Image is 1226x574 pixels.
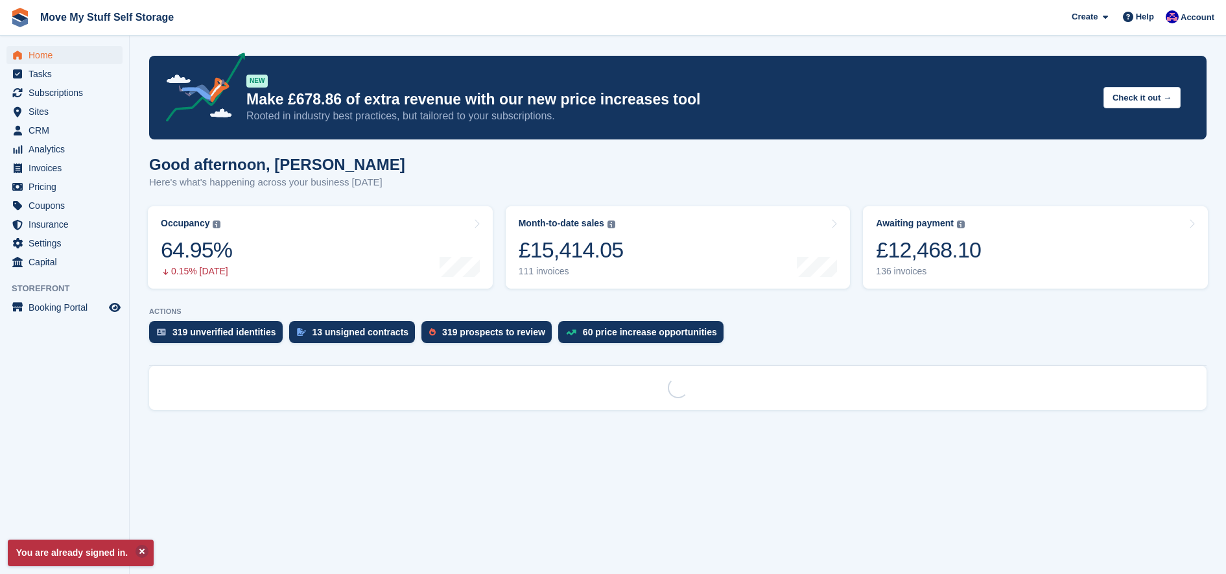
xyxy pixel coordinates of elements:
[29,65,106,83] span: Tasks
[29,298,106,317] span: Booking Portal
[6,102,123,121] a: menu
[35,6,179,28] a: Move My Stuff Self Storage
[876,266,981,277] div: 136 invoices
[148,206,493,289] a: Occupancy 64.95% 0.15% [DATE]
[6,178,123,196] a: menu
[6,159,123,177] a: menu
[10,8,30,27] img: stora-icon-8386f47178a22dfd0bd8f6a31ec36ba5ce8667c1dd55bd0f319d3a0aa187defe.svg
[442,327,545,337] div: 319 prospects to review
[6,65,123,83] a: menu
[12,282,129,295] span: Storefront
[1072,10,1098,23] span: Create
[161,218,209,229] div: Occupancy
[607,221,615,228] img: icon-info-grey-7440780725fd019a000dd9b08b2336e03edf1995a4989e88bcd33f0948082b44.svg
[157,328,166,336] img: verify_identity-adf6edd0f0f0b5bbfe63781bf79b02c33cf7c696d77639b501bdc392416b5a36.svg
[29,84,106,102] span: Subscriptions
[876,218,954,229] div: Awaiting payment
[957,221,965,228] img: icon-info-grey-7440780725fd019a000dd9b08b2336e03edf1995a4989e88bcd33f0948082b44.svg
[297,328,306,336] img: contract_signature_icon-13c848040528278c33f63329250d36e43548de30e8caae1d1a13099fd9432cc5.svg
[6,197,123,215] a: menu
[172,327,276,337] div: 319 unverified identities
[8,540,154,566] p: You are already signed in.
[519,237,624,263] div: £15,414.05
[519,218,604,229] div: Month-to-date sales
[583,327,717,337] div: 60 price increase opportunities
[289,321,422,350] a: 13 unsigned contracts
[161,266,232,277] div: 0.15% [DATE]
[6,234,123,252] a: menu
[29,102,106,121] span: Sites
[6,46,123,64] a: menu
[29,140,106,158] span: Analytics
[1166,10,1179,23] img: Jade Whetnall
[155,53,246,126] img: price-adjustments-announcement-icon-8257ccfd72463d97f412b2fc003d46551f7dbcb40ab6d574587a9cd5c0d94...
[6,140,123,158] a: menu
[29,178,106,196] span: Pricing
[29,215,106,233] span: Insurance
[506,206,851,289] a: Month-to-date sales £15,414.05 111 invoices
[246,109,1093,123] p: Rooted in industry best practices, but tailored to your subscriptions.
[1103,87,1181,108] button: Check it out →
[6,298,123,317] a: menu
[6,253,123,271] a: menu
[246,90,1093,109] p: Make £678.86 of extra revenue with our new price increases tool
[1181,11,1214,24] span: Account
[519,266,624,277] div: 111 invoices
[161,237,232,263] div: 64.95%
[149,307,1207,316] p: ACTIONS
[149,321,289,350] a: 319 unverified identities
[29,121,106,139] span: CRM
[6,84,123,102] a: menu
[863,206,1208,289] a: Awaiting payment £12,468.10 136 invoices
[29,159,106,177] span: Invoices
[6,121,123,139] a: menu
[566,329,576,335] img: price_increase_opportunities-93ffe204e8149a01c8c9dc8f82e8f89637d9d84a8eef4429ea346261dce0b2c0.svg
[1136,10,1154,23] span: Help
[107,300,123,315] a: Preview store
[558,321,730,350] a: 60 price increase opportunities
[213,221,220,228] img: icon-info-grey-7440780725fd019a000dd9b08b2336e03edf1995a4989e88bcd33f0948082b44.svg
[29,46,106,64] span: Home
[29,234,106,252] span: Settings
[29,197,106,215] span: Coupons
[876,237,981,263] div: £12,468.10
[429,328,436,336] img: prospect-51fa495bee0391a8d652442698ab0144808aea92771e9ea1ae160a38d050c398.svg
[421,321,558,350] a: 319 prospects to review
[6,215,123,233] a: menu
[29,253,106,271] span: Capital
[246,75,268,88] div: NEW
[149,156,405,173] h1: Good afternoon, [PERSON_NAME]
[312,327,409,337] div: 13 unsigned contracts
[149,175,405,190] p: Here's what's happening across your business [DATE]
